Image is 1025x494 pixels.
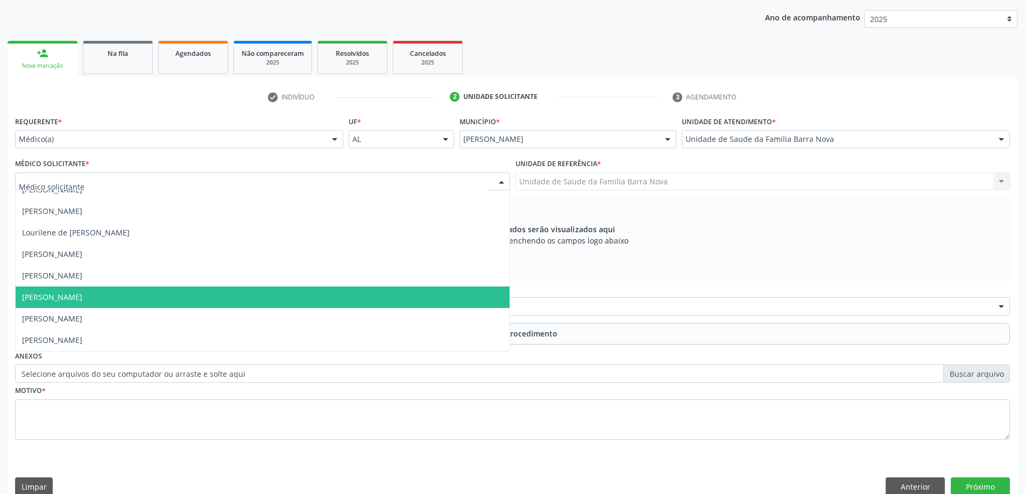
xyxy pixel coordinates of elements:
[15,113,62,130] label: Requerente
[22,292,82,302] span: [PERSON_NAME]
[460,113,500,130] label: Município
[352,134,433,145] span: AL
[682,113,776,130] label: Unidade de atendimento
[15,156,89,173] label: Médico Solicitante
[175,49,211,58] span: Agendados
[326,59,379,67] div: 2025
[108,49,128,58] span: Na fila
[15,323,1010,345] button: Adicionar Procedimento
[463,92,538,102] div: Unidade solicitante
[685,134,988,145] span: Unidade de Saude da Familia Barra Nova
[468,328,557,339] span: Adicionar Procedimento
[515,156,601,173] label: Unidade de referência
[336,49,369,58] span: Resolvidos
[22,313,82,324] span: [PERSON_NAME]
[22,206,82,216] span: [PERSON_NAME]
[410,49,446,58] span: Cancelados
[450,92,460,102] div: 2
[15,348,42,365] label: Anexos
[397,235,628,246] span: Adicione os procedimentos preenchendo os campos logo abaixo
[19,134,321,145] span: Médico(a)
[22,227,130,238] span: Lourilene de [PERSON_NAME]
[15,62,70,70] div: Nova marcação
[22,249,82,259] span: [PERSON_NAME]
[765,10,860,24] p: Ano de acompanhamento
[22,335,82,345] span: [PERSON_NAME]
[409,224,615,235] span: Os procedimentos adicionados serão visualizados aqui
[22,270,82,281] span: [PERSON_NAME]
[242,49,304,58] span: Não compareceram
[242,59,304,67] div: 2025
[401,59,455,67] div: 2025
[349,113,361,130] label: UF
[15,383,46,399] label: Motivo
[463,134,654,145] span: [PERSON_NAME]
[37,47,48,59] div: person_add
[19,176,488,198] input: Médico solicitante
